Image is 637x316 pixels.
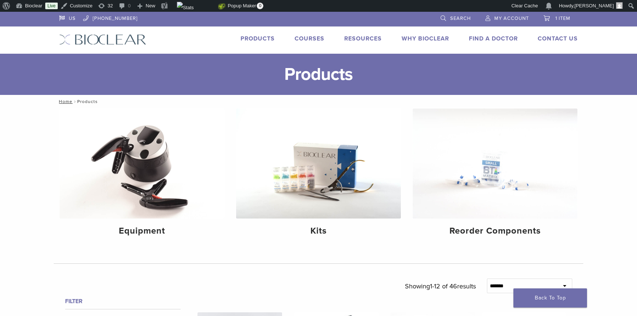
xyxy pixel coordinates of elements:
img: Kits [236,109,401,219]
a: Equipment [60,109,224,242]
a: Home [57,99,72,104]
a: Search [441,12,471,23]
span: Search [450,15,471,21]
h4: Kits [242,224,395,238]
a: 1 item [544,12,570,23]
a: Back To Top [513,288,587,308]
a: Kits [236,109,401,242]
a: Reorder Components [413,109,577,242]
span: 0 [257,3,263,9]
a: Products [241,35,275,42]
img: Bioclear [59,34,146,45]
img: Reorder Components [413,109,577,219]
a: Resources [344,35,382,42]
p: Showing results [405,278,476,294]
span: [PERSON_NAME] [574,3,614,8]
span: / [72,100,77,103]
h4: Filter [65,297,181,306]
span: 1 item [555,15,570,21]
img: Views over 48 hours. Click for more Jetpack Stats. [177,2,218,11]
a: Contact Us [538,35,578,42]
a: Find A Doctor [469,35,518,42]
a: My Account [485,12,529,23]
a: US [59,12,76,23]
a: Live [45,3,58,9]
a: Courses [295,35,324,42]
h4: Reorder Components [419,224,572,238]
a: Why Bioclear [402,35,449,42]
img: Equipment [60,109,224,219]
span: My Account [494,15,529,21]
span: 1-12 of 46 [430,282,457,290]
h4: Equipment [65,224,218,238]
a: [PHONE_NUMBER] [83,12,138,23]
nav: Products [54,95,583,108]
